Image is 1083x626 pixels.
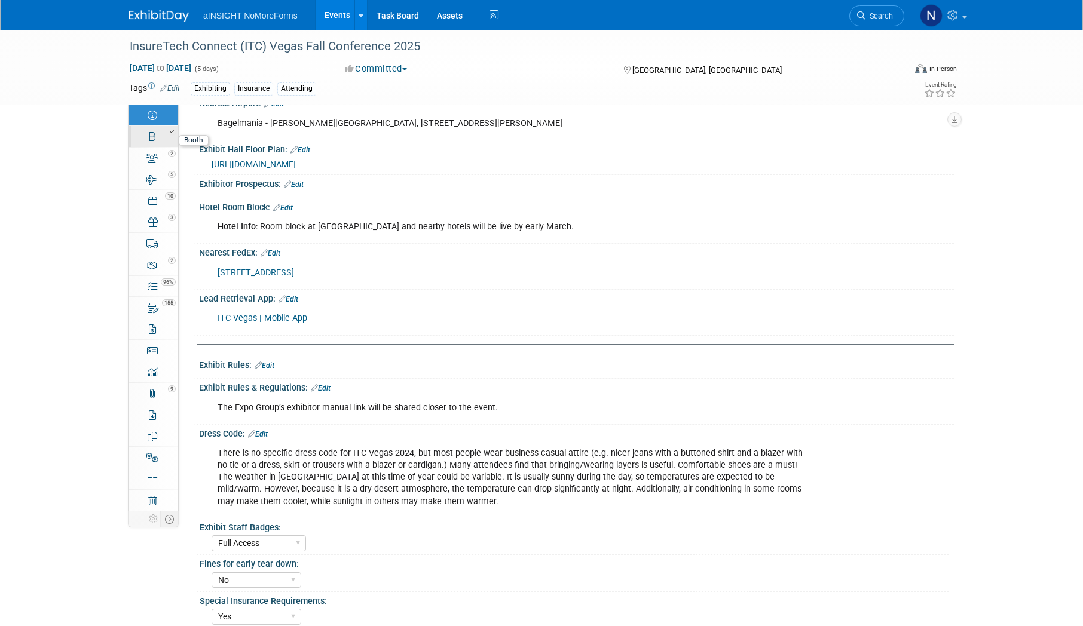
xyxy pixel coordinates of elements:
[161,511,179,527] td: Toggle Event Tabs
[209,396,810,420] div: The Expo Group’s exhibitor manual link will be shared closer to the event.
[168,214,176,221] span: 3
[162,299,176,306] span: 155
[161,278,176,286] span: 96%
[129,148,178,168] a: 2
[212,159,296,169] a: [URL][DOMAIN_NAME]
[155,63,166,73] span: to
[129,190,178,211] a: 10
[284,180,304,189] a: Edit
[865,11,893,20] span: Search
[277,82,316,95] div: Attending
[199,290,954,305] div: Lead Retrieval App:
[929,65,957,73] div: In-Person
[209,215,810,239] div: : Room block at [GEOGRAPHIC_DATA] and nearby hotels will be live by early March.
[209,112,810,136] div: Bagelmania - [PERSON_NAME][GEOGRAPHIC_DATA], [STREET_ADDRESS][PERSON_NAME]
[146,511,161,527] td: Personalize Event Tab Strip
[218,222,256,232] b: Hotel Info
[191,82,230,95] div: Exhibiting
[200,555,949,570] div: Fines for early tear down:
[200,518,949,533] div: Exhibit Staff Badges:
[234,82,273,95] div: Insurance
[129,168,178,189] a: 5
[920,4,943,27] img: Nichole Brown
[199,244,954,259] div: Nearest FedEx:
[248,430,268,438] a: Edit
[200,592,949,607] div: Special Insurance Requirements:
[273,204,293,212] a: Edit
[129,211,178,232] a: 3
[199,175,954,191] div: Exhibitor Prospectus:
[168,257,176,264] span: 2
[632,66,782,75] span: [GEOGRAPHIC_DATA], [GEOGRAPHIC_DATA]
[218,268,294,278] a: [STREET_ADDRESS]
[129,63,192,73] span: [DATE] [DATE]
[126,36,886,57] div: InsureTech Connect (ITC) Vegas Fall Conference 2025
[160,84,180,93] a: Edit
[915,64,927,73] img: Format-Inperson.png
[168,150,176,157] span: 2
[199,425,954,440] div: Dress Code:
[199,356,954,372] div: Exhibit Rules:
[199,198,954,214] div: Hotel Room Block:
[129,276,178,297] a: 96%
[168,171,176,178] span: 5
[209,441,810,513] div: There is no specific dress code for ITC Vegas 2024, but most people wear business casual attire (...
[165,192,176,200] span: 10
[261,249,280,257] a: Edit
[194,65,219,73] span: (5 days)
[924,82,956,88] div: Event Rating
[168,385,176,392] span: 9
[218,313,307,323] a: ITC Vegas | Mobile App
[255,361,274,370] a: Edit
[290,146,310,154] a: Edit
[129,254,178,275] a: 2
[311,384,331,392] a: Edit
[129,383,178,404] a: 9
[129,297,178,318] a: 155
[203,11,298,20] span: aINSIGHT NoMoreForms
[170,129,174,134] i: Booth reservation complete
[129,10,189,22] img: ExhibitDay
[341,63,412,75] button: Committed
[834,62,957,80] div: Event Format
[199,140,954,156] div: Exhibit Hall Floor Plan:
[129,82,180,96] td: Tags
[849,5,904,26] a: Search
[199,379,954,394] div: Exhibit Rules & Regulations:
[279,295,298,303] a: Edit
